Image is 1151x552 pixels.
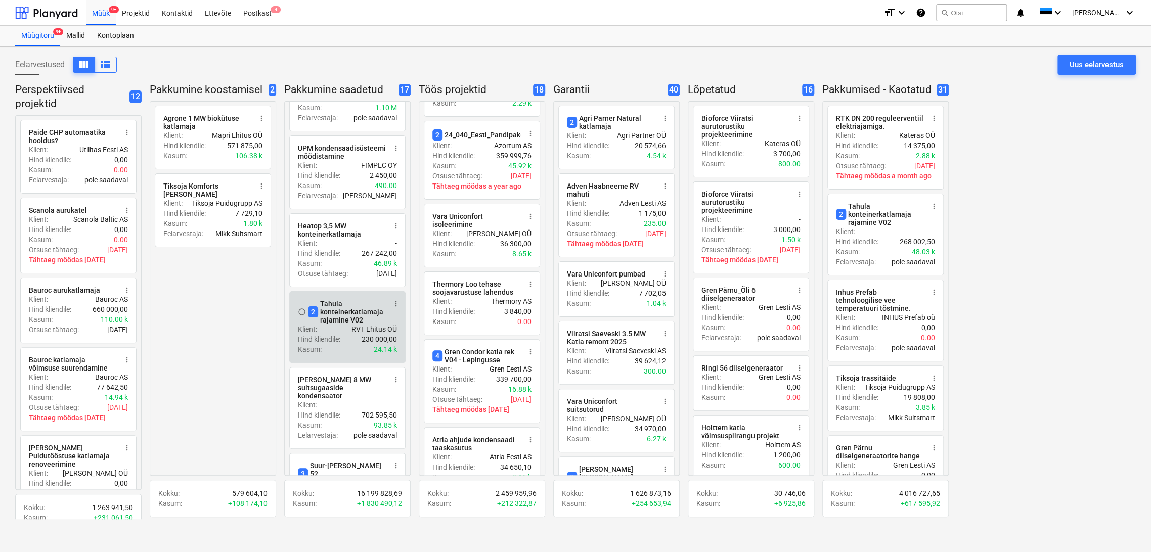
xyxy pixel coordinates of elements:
[892,257,935,267] p: pole saadaval
[773,149,801,159] p: 3 700,00
[567,151,591,161] p: Kasum :
[392,376,400,384] span: more_vert
[257,182,265,190] span: more_vert
[93,304,128,314] p: 660 000,00
[836,237,878,247] p: Hind kliendile :
[508,384,532,394] p: 16.88 k
[392,144,400,152] span: more_vert
[567,298,591,308] p: Kasum :
[298,144,386,160] div: UPM kondensaadisüsteemi mõõdistamine
[836,323,878,333] p: Hind kliendile :
[100,59,112,71] span: Kuva veergudena
[701,286,789,302] div: Gren Pärnu_Õli 6 diiselgeneraator
[787,312,801,323] p: 0,00
[930,288,938,296] span: more_vert
[107,402,128,412] p: [DATE]
[795,114,804,122] span: more_vert
[432,98,456,108] p: Kasum :
[432,129,618,141] div: 24_040_Eesti_Pandipakend_elekter_automaatika_V02
[930,202,938,210] span: more_vert
[298,400,317,410] p: Klient :
[163,141,206,151] p: Hind kliendile :
[105,392,128,402] p: 14.94 k
[432,171,482,181] p: Otsuse tähtaeg :
[802,84,814,97] span: 16
[517,316,532,327] p: 0.00
[639,208,666,218] p: 1 175,00
[227,141,262,151] p: 571 875,00
[29,128,117,145] div: Paide CHP automaatika hooldus?
[914,161,935,171] p: [DATE]
[822,83,933,97] p: Pakkumised - Kaotatud
[298,180,322,191] p: Kasum :
[701,364,783,372] div: Ringi 56 diiselgeneraator
[511,394,532,404] p: [DATE]
[78,59,90,71] span: Kuva veergudena
[937,84,949,97] span: 31
[308,306,318,317] span: 2
[936,4,1007,21] button: Otsi
[163,208,206,218] p: Hind kliendile :
[930,114,938,122] span: more_vert
[298,324,317,334] p: Klient :
[298,160,317,170] p: Klient :
[432,348,520,364] div: Gren Condor katla rek V04 - Lepingusse
[432,228,452,239] p: Klient :
[370,170,397,180] p: 2 450,00
[91,26,140,46] a: Kontoplaan
[84,175,128,185] p: pole saadaval
[1057,55,1136,75] button: Uus eelarvestus
[701,224,744,235] p: Hind kliendile :
[432,249,456,259] p: Kasum :
[921,323,935,333] p: 0,00
[512,249,532,259] p: 8.65 k
[269,84,276,97] span: 2
[432,316,456,327] p: Kasum :
[836,333,860,343] p: Kasum :
[298,376,386,400] div: [PERSON_NAME] 8 MW suitsugaaside kondensaator
[930,374,938,382] span: more_vert
[192,198,262,208] p: Tiksoja Puidugrupp AS
[864,382,935,392] p: Tiksoja Puidugrupp AS
[773,224,801,235] p: 3 000,00
[933,226,935,237] p: -
[298,103,322,113] p: Kasum :
[432,280,520,296] div: Thermory Loo tehase soojavarustuse lahendus
[123,286,131,294] span: more_vert
[29,214,48,224] p: Klient :
[29,206,87,214] div: Scanola aurukatel
[29,304,71,314] p: Hind kliendile :
[375,180,397,191] p: 490.00
[759,372,801,382] p: Gren Eesti AS
[661,182,669,190] span: more_vert
[795,286,804,294] span: more_vert
[163,130,183,141] p: Klient :
[661,270,669,278] span: more_vert
[97,382,128,392] p: 77 642,50
[29,235,53,245] p: Kasum :
[29,402,79,412] p: Otsuse tähtaeg :
[298,258,322,268] p: Kasum :
[496,374,532,384] p: 339 700,00
[101,314,128,325] p: 110.00 k
[395,400,397,410] p: -
[701,149,744,159] p: Hind kliendile :
[432,129,442,141] span: 2
[212,130,262,141] p: Mapri Ehitus OÜ
[129,90,142,103] span: 12
[29,392,53,402] p: Kasum :
[668,84,680,97] span: 40
[504,306,532,316] p: 3 840,00
[107,245,128,255] p: [DATE]
[601,278,666,288] p: [PERSON_NAME] OÜ
[399,84,411,97] span: 17
[432,212,520,228] div: Vara Uniconfort isoleerimine
[553,83,663,97] p: Garantii
[114,235,128,245] p: 0.00
[79,145,128,155] p: Utilitas Eesti AS
[432,306,475,316] p: Hind kliendile :
[362,248,397,258] p: 267 242,00
[883,7,896,19] i: format_size
[29,356,117,372] div: Bauroc katlamaja võimsuse suurendamine
[308,300,386,324] div: Tahula konteinerkatlamaja rajamine V02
